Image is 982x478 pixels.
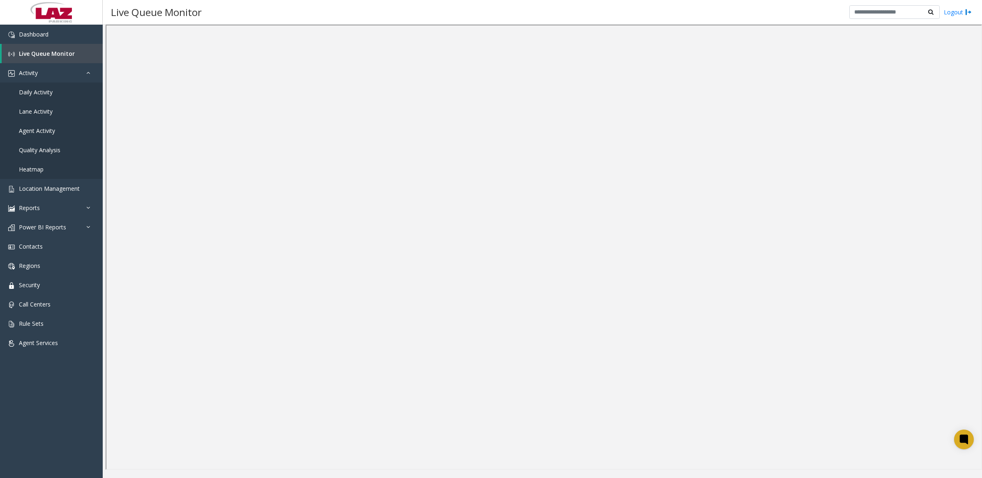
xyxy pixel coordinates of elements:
[965,8,972,16] img: logout
[19,339,58,347] span: Agent Services
[8,263,15,270] img: 'icon'
[19,88,53,96] span: Daily Activity
[19,300,51,308] span: Call Centers
[8,186,15,192] img: 'icon'
[19,204,40,212] span: Reports
[19,69,38,77] span: Activity
[8,244,15,250] img: 'icon'
[19,185,80,192] span: Location Management
[944,8,972,16] a: Logout
[8,51,15,57] img: 'icon'
[19,107,53,115] span: Lane Activity
[19,242,43,250] span: Contacts
[8,32,15,38] img: 'icon'
[19,30,48,38] span: Dashboard
[8,205,15,212] img: 'icon'
[8,282,15,289] img: 'icon'
[19,262,40,270] span: Regions
[19,127,55,135] span: Agent Activity
[19,146,60,154] span: Quality Analysis
[19,320,44,327] span: Rule Sets
[8,224,15,231] img: 'icon'
[8,70,15,77] img: 'icon'
[19,281,40,289] span: Security
[8,321,15,327] img: 'icon'
[8,302,15,308] img: 'icon'
[107,2,206,22] h3: Live Queue Monitor
[19,165,44,173] span: Heatmap
[8,340,15,347] img: 'icon'
[19,223,66,231] span: Power BI Reports
[2,44,103,63] a: Live Queue Monitor
[19,50,75,57] span: Live Queue Monitor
